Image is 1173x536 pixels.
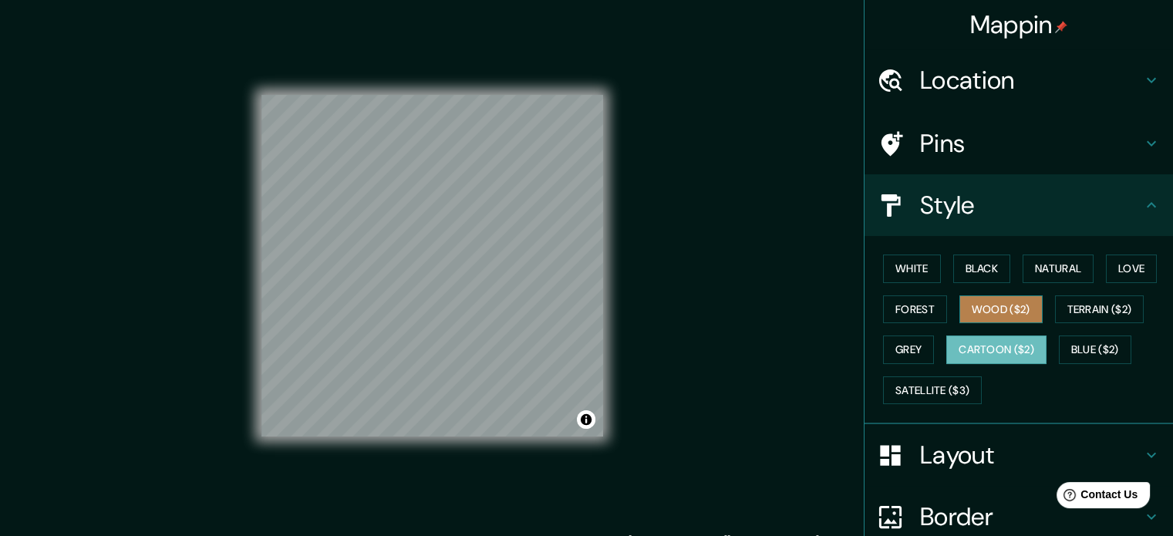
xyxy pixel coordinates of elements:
button: Blue ($2) [1059,335,1131,364]
button: White [883,255,941,283]
h4: Pins [920,128,1142,159]
button: Natural [1023,255,1094,283]
button: Wood ($2) [959,295,1043,324]
div: Pins [865,113,1173,174]
button: Toggle attribution [577,410,595,429]
h4: Location [920,65,1142,96]
h4: Layout [920,440,1142,470]
div: Location [865,49,1173,111]
button: Forest [883,295,947,324]
button: Cartoon ($2) [946,335,1047,364]
h4: Border [920,501,1142,532]
button: Satellite ($3) [883,376,982,405]
button: Love [1106,255,1157,283]
h4: Style [920,190,1142,221]
div: Layout [865,424,1173,486]
img: pin-icon.png [1055,21,1067,33]
button: Grey [883,335,934,364]
div: Style [865,174,1173,236]
iframe: Help widget launcher [1036,476,1156,519]
button: Black [953,255,1011,283]
canvas: Map [261,95,603,437]
button: Terrain ($2) [1055,295,1144,324]
h4: Mappin [970,9,1068,40]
